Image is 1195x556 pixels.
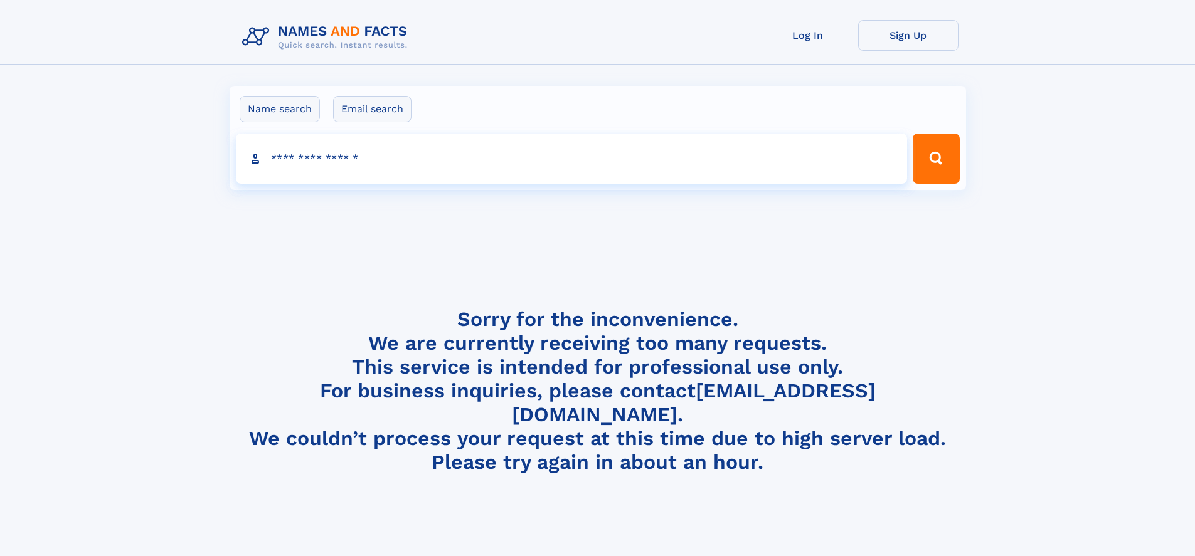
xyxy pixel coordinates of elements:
[237,20,418,54] img: Logo Names and Facts
[236,134,908,184] input: search input
[333,96,412,122] label: Email search
[913,134,959,184] button: Search Button
[237,307,959,475] h4: Sorry for the inconvenience. We are currently receiving too many requests. This service is intend...
[758,20,858,51] a: Log In
[512,379,876,426] a: [EMAIL_ADDRESS][DOMAIN_NAME]
[858,20,959,51] a: Sign Up
[240,96,320,122] label: Name search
